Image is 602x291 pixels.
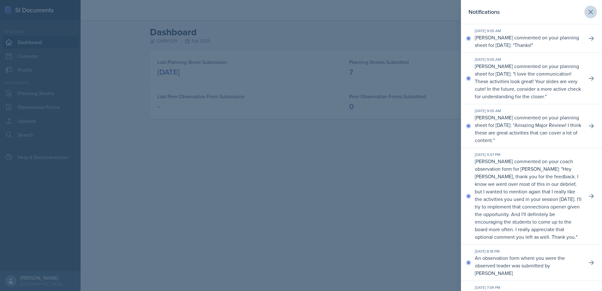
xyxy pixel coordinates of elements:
div: [DATE] 9:05 AM [475,108,582,114]
div: [DATE] 9:05 AM [475,28,582,34]
p: I love the communication! These activities look great! Your slides are very cute! In the future, ... [475,70,581,100]
p: [PERSON_NAME] commented on your coach observation form for [PERSON_NAME]: " " [475,157,582,241]
p: Amazing Major Review! I think these are great activities that can cover a lot of content. [475,122,581,144]
p: [PERSON_NAME] commented on your planning sheet for [DATE]: " " [475,34,582,49]
div: [DATE] 4:47 PM [475,152,582,157]
div: [DATE] 9:05 AM [475,57,582,62]
div: [DATE] 7:09 PM [475,285,582,290]
div: [DATE] 8:18 PM [475,248,582,254]
p: [PERSON_NAME] commented on your planning sheet for [DATE]: " " [475,114,582,144]
p: Thanks! [514,42,531,48]
p: [PERSON_NAME] commented on your planning sheet for [DATE]: " " [475,62,582,100]
p: An observation form where you were the observed leader was submitted by [PERSON_NAME] [475,254,582,277]
h2: Notifications [469,8,500,16]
